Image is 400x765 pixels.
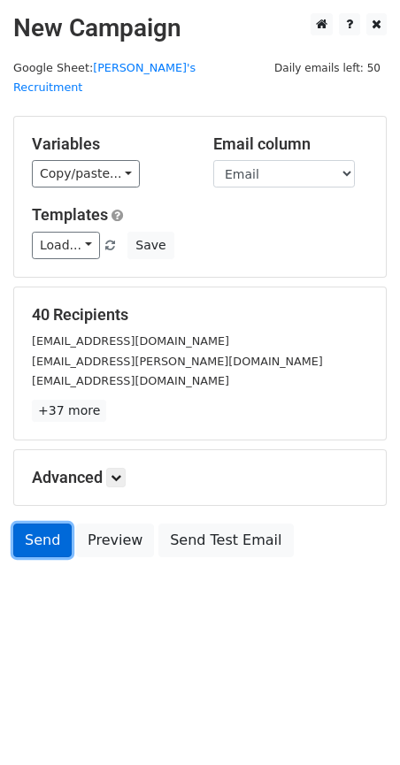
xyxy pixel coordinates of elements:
[268,61,387,74] a: Daily emails left: 50
[13,61,196,95] a: [PERSON_NAME]'s Recruitment
[32,334,229,348] small: [EMAIL_ADDRESS][DOMAIN_NAME]
[32,400,106,422] a: +37 more
[127,232,173,259] button: Save
[268,58,387,78] span: Daily emails left: 50
[13,13,387,43] h2: New Campaign
[158,524,293,557] a: Send Test Email
[32,232,100,259] a: Load...
[13,524,72,557] a: Send
[32,305,368,325] h5: 40 Recipients
[213,134,368,154] h5: Email column
[32,355,323,368] small: [EMAIL_ADDRESS][PERSON_NAME][DOMAIN_NAME]
[32,205,108,224] a: Templates
[76,524,154,557] a: Preview
[32,160,140,187] a: Copy/paste...
[312,680,400,765] iframe: Chat Widget
[13,61,196,95] small: Google Sheet:
[32,374,229,387] small: [EMAIL_ADDRESS][DOMAIN_NAME]
[32,468,368,487] h5: Advanced
[32,134,187,154] h5: Variables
